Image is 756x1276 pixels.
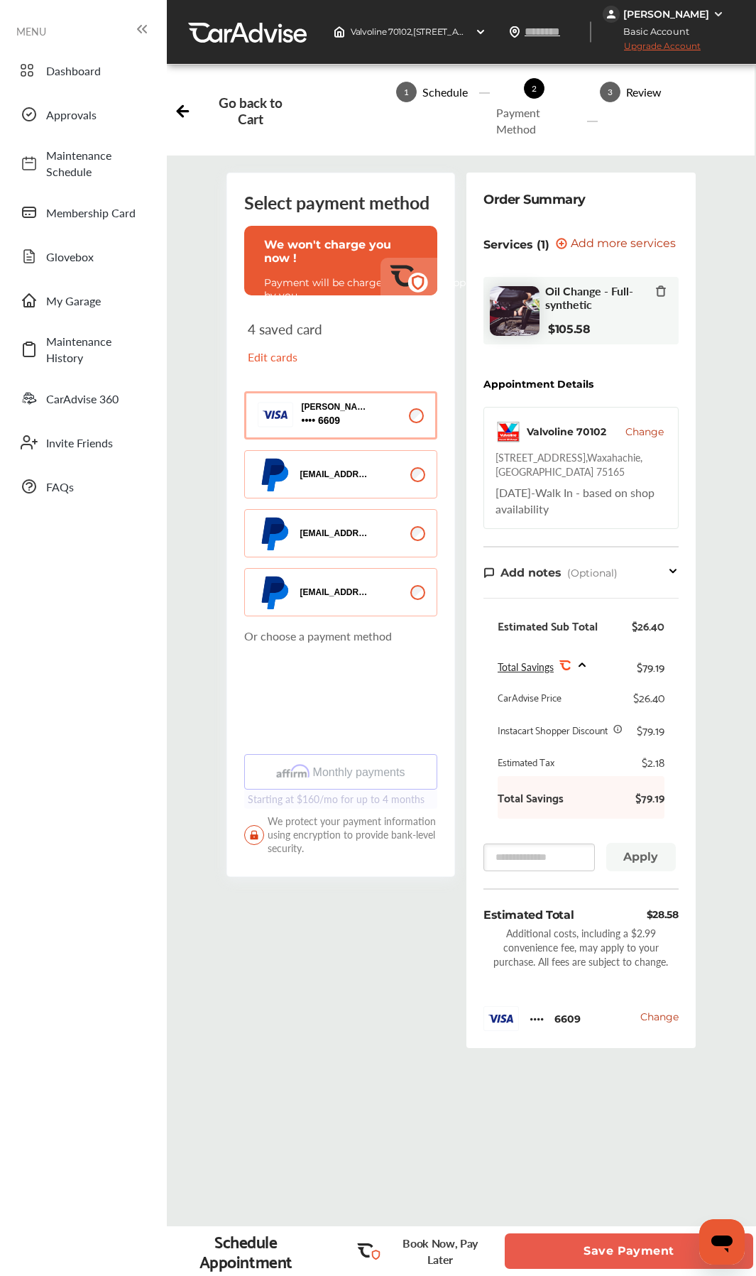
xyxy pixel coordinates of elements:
[640,1010,679,1023] span: Change
[417,84,473,100] div: Schedule
[530,1012,544,1025] span: 6609
[600,82,620,102] span: 3
[498,690,561,704] div: CarAdvise Price
[13,424,153,461] a: Invite Friends
[554,1013,581,1025] span: 6609
[475,26,486,38] img: header-down-arrow.9dd2ce7d.svg
[351,26,664,37] span: Valvoline 70102 , [STREET_ADDRESS] Waxahachie , [GEOGRAPHIC_DATA] 75165
[302,414,316,427] p: 6609
[205,94,296,127] div: Go back to Cart
[396,82,417,102] span: 1
[302,414,373,427] span: 6609
[483,1006,519,1031] img: Visa.svg
[571,238,676,251] span: Add more services
[390,1235,491,1267] p: Book Now, Pay Later
[248,349,337,365] p: Edit cards
[495,450,667,479] div: [STREET_ADDRESS] , Waxahachie , [GEOGRAPHIC_DATA] 75165
[244,814,438,855] span: We protect your payment information using encryption to provide bank-level security.
[13,282,153,319] a: My Garage
[699,1219,745,1265] iframe: Button to launch messaging window
[637,657,664,676] div: $79.19
[483,907,574,923] div: Estimated Total
[567,567,618,579] span: (Optional)
[13,380,153,417] a: CarAdvise 360
[498,790,564,805] b: Total Savings
[46,391,146,407] span: CarAdvise 360
[300,528,371,538] p: [EMAIL_ADDRESS][DOMAIN_NAME]
[632,618,664,633] div: $26.40
[606,843,676,871] button: Apply
[483,190,586,209] div: Order Summary
[498,660,554,674] span: Total Savings
[264,276,498,302] p: Payment will be charged upon work approval by you.
[13,238,153,275] a: Glovebox
[495,419,521,445] img: logo-valvoline.png
[531,484,535,501] span: -
[244,509,438,557] button: [EMAIL_ADDRESS][DOMAIN_NAME]
[13,96,153,133] a: Approvals
[300,587,371,597] p: [EMAIL_ADDRESS][DOMAIN_NAME]
[623,8,709,21] div: [PERSON_NAME]
[500,566,561,579] span: Add notes
[483,238,549,251] p: Services (1)
[603,40,701,58] span: Upgrade Account
[46,205,146,221] span: Membership Card
[46,147,146,180] span: Maintenance Schedule
[604,24,700,39] span: Basic Account
[622,790,664,805] b: $79.19
[556,238,676,251] button: Add more services
[483,378,593,390] div: Appointment Details
[244,825,264,845] img: LockIcon.bb451512.svg
[264,238,418,265] p: We won't charge you now !
[244,568,438,616] button: [EMAIL_ADDRESS][DOMAIN_NAME]
[548,322,591,336] b: $105.58
[509,26,520,38] img: location_vector.a44bc228.svg
[524,78,544,99] span: 2
[713,9,724,20] img: WGsFRI8htEPBVLJbROoPRyZpYNWhNONpIPPETTm6eUC0GeLEiAAAAAElFTkSuQmCC
[13,326,153,373] a: Maintenance History
[620,84,667,100] div: Review
[495,484,667,517] div: Walk In - based on shop availability
[13,52,153,89] a: Dashboard
[334,26,345,38] img: header-home-logo.8d720a4f.svg
[46,293,146,309] span: My Garage
[13,140,153,187] a: Maintenance Schedule
[302,402,373,412] p: [PERSON_NAME]
[637,723,664,737] div: $79.19
[498,755,554,769] div: Estimated Tax
[46,435,146,451] span: Invite Friends
[505,1233,753,1269] button: Save Payment
[633,690,664,704] div: $26.40
[46,249,146,265] span: Glovebox
[46,107,146,123] span: Approvals
[244,450,438,498] button: [EMAIL_ADDRESS][DOMAIN_NAME]
[300,469,371,479] p: [EMAIL_ADDRESS][DOMAIN_NAME]
[244,628,438,644] p: Or choose a payment method
[642,755,664,769] div: $2.18
[491,104,579,137] div: Payment Method
[590,21,591,43] img: header-divider.bc55588e.svg
[46,62,146,79] span: Dashboard
[16,26,46,37] span: MENU
[167,1231,324,1271] div: Schedule Appointment
[603,6,620,23] img: jVpblrzwTbfkPYzPPzSLxeg0AAAAASUVORK5CYII=
[244,190,438,214] div: Select payment method
[556,238,679,251] a: Add more services
[545,284,655,311] span: Oil Change - Full-synthetic
[647,907,679,923] div: $28.58
[13,468,153,505] a: FAQs
[483,567,495,579] img: note-icon.db9493fa.svg
[498,723,608,737] div: Instacart Shopper Discount
[498,618,598,633] div: Estimated Sub Total
[490,286,539,336] img: oil-change-thumb.jpg
[248,321,337,376] div: 4 saved card
[46,479,146,495] span: FAQs
[13,194,153,231] a: Membership Card
[495,484,531,501] span: [DATE]
[244,391,438,440] button: [PERSON_NAME] 6609 6609
[46,333,146,366] span: Maintenance History
[483,926,679,969] div: Additional costs, including a $2.99 convenience fee, may apply to your purchase. All fees are sub...
[625,425,664,439] button: Change
[244,658,438,740] iframe: PayPal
